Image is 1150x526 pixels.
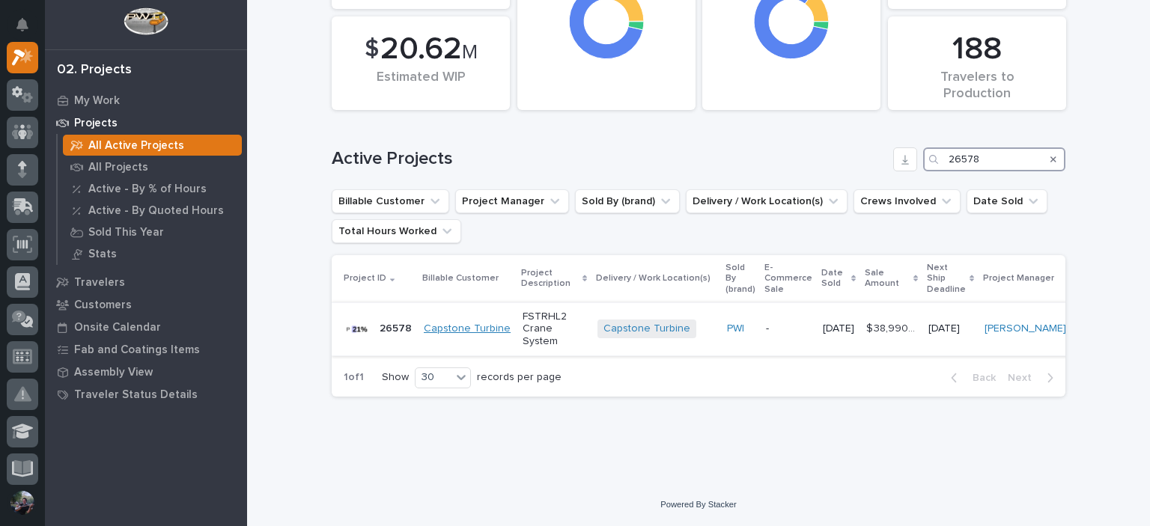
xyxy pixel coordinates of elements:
input: Search [923,147,1065,171]
a: Assembly View [45,361,247,383]
span: M [462,43,478,62]
a: All Projects [58,156,247,177]
p: All Active Projects [88,139,184,153]
p: [DATE] [823,322,854,335]
a: Traveler Status Details [45,383,247,406]
p: Project ID [344,270,386,287]
p: Onsite Calendar [74,321,161,334]
button: Next [1002,371,1065,385]
span: Back [964,371,996,385]
p: Sold By (brand) [725,260,755,298]
button: Notifications [7,9,38,40]
a: Projects [45,111,247,134]
button: Crews Involved [854,189,961,213]
button: Sold By (brand) [575,189,680,213]
p: Customers [74,299,132,312]
p: 26578 [380,319,415,335]
span: $ [365,35,379,64]
p: Next Ship Deadline [927,260,966,298]
a: All Active Projects [58,135,247,156]
div: Notifications [19,18,38,42]
a: Travelers [45,271,247,293]
p: FSTRHL2 Crane System [523,311,585,348]
a: PWI [727,322,744,335]
p: Delivery / Work Location(s) [596,270,711,287]
a: Onsite Calendar [45,316,247,338]
p: All Projects [88,161,148,174]
button: users-avatar [7,487,38,519]
div: 188 [913,31,1041,68]
a: Active - By % of Hours [58,178,247,199]
p: Projects [74,117,118,130]
a: My Work [45,89,247,111]
a: Fab and Coatings Items [45,338,247,361]
a: Stats [58,243,247,264]
button: Billable Customer [332,189,449,213]
a: Customers [45,293,247,316]
p: Traveler Status Details [74,388,198,402]
p: My Work [74,94,120,108]
button: Project Manager [455,189,569,213]
p: Travelers [74,276,125,290]
div: 02. Projects [57,62,132,79]
p: - [766,322,811,335]
p: Assembly View [74,366,153,379]
div: Travelers to Production [913,70,1041,101]
a: Capstone Turbine [603,322,690,335]
a: Powered By Stacker [660,500,736,509]
p: E-Commerce Sale [764,260,812,298]
p: Date Sold [821,265,848,293]
a: [PERSON_NAME] [985,322,1066,335]
p: Project Manager [983,270,1054,287]
p: Active - By Quoted Hours [88,204,224,218]
p: Billable Customer [422,270,499,287]
button: Date Sold [967,189,1047,213]
a: Sold This Year [58,221,247,242]
p: Stats [88,248,117,261]
a: Active - By Quoted Hours [58,200,247,221]
p: Fab and Coatings Items [74,343,200,357]
a: Capstone Turbine [424,322,511,335]
p: Project Description [521,265,579,293]
div: Estimated WIP [357,70,484,101]
button: Total Hours Worked [332,219,461,243]
p: $ 38,990.00 [866,319,919,335]
img: Workspace Logo [124,7,168,35]
p: Show [382,371,409,384]
p: Sold This Year [88,226,164,239]
button: Delivery / Work Location(s) [686,189,848,213]
p: Active - By % of Hours [88,183,207,196]
p: 1 of 1 [332,359,376,396]
span: 20.62 [380,34,462,65]
h1: Active Projects [332,148,887,170]
p: [DATE] [928,322,973,335]
button: Back [939,371,1002,385]
span: Next [1008,371,1041,385]
p: records per page [477,371,562,384]
p: Sale Amount [865,265,910,293]
div: 30 [416,370,451,385]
